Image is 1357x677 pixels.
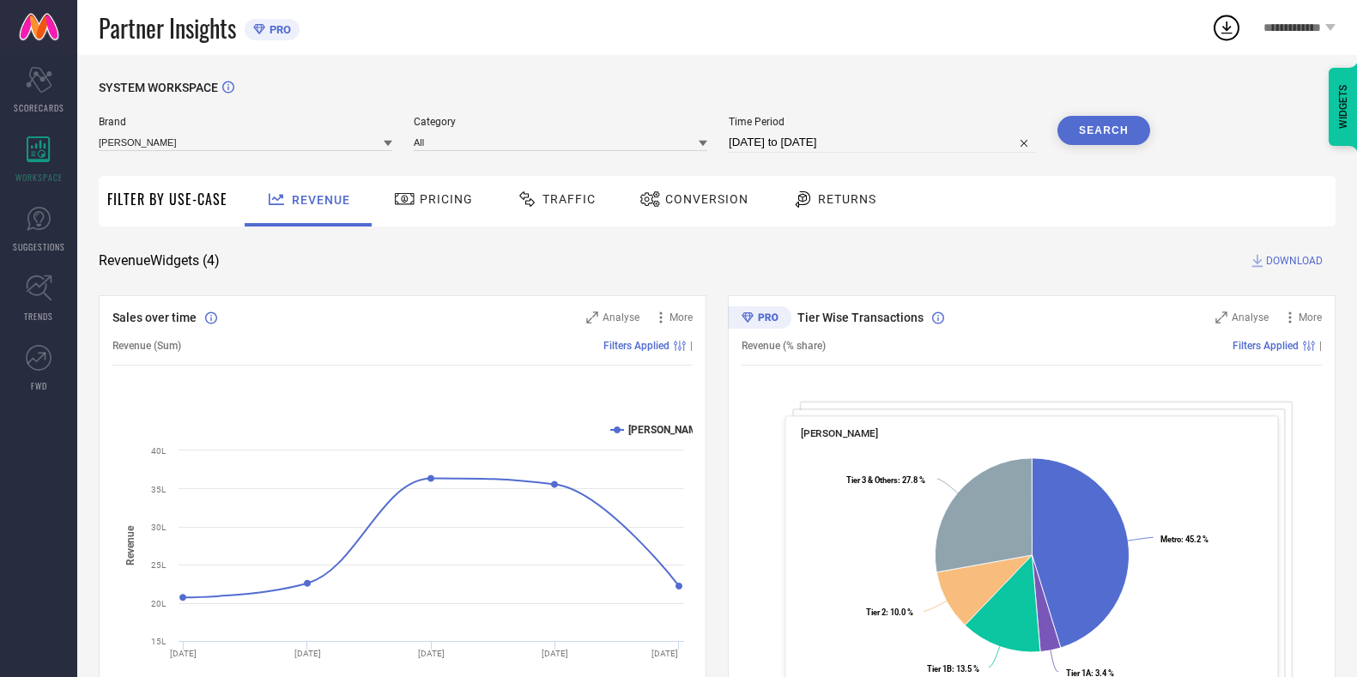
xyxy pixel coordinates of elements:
button: Search [1057,116,1150,145]
text: : 45.2 % [1160,535,1209,544]
span: Revenue Widgets ( 4 ) [99,252,220,269]
span: Filters Applied [603,340,669,352]
span: Revenue (Sum) [112,340,181,352]
tspan: Tier 3 & Others [846,475,898,485]
span: SUGGESTIONS [13,240,65,253]
span: More [669,311,693,323]
svg: Zoom [1215,311,1227,323]
span: WORKSPACE [15,171,63,184]
span: Category [414,116,707,128]
text: [DATE] [542,649,568,658]
text: [DATE] [294,649,321,658]
svg: Zoom [586,311,598,323]
span: Filter By Use-Case [107,189,227,209]
text: 15L [151,637,167,646]
span: More [1299,311,1322,323]
span: Conversion [665,192,748,206]
span: Tier Wise Transactions [797,311,924,324]
text: 40L [151,446,167,456]
span: Pricing [420,192,473,206]
span: Time Period [729,116,1036,128]
span: Returns [818,192,876,206]
span: Revenue [292,193,350,207]
span: | [690,340,693,352]
text: : 10.0 % [866,607,913,617]
tspan: Tier 2 [866,607,886,617]
tspan: Revenue [124,525,136,565]
span: SYSTEM WORKSPACE [99,81,218,94]
span: FWD [31,379,47,392]
span: PRO [265,23,291,36]
input: Select time period [729,132,1036,153]
tspan: Metro [1160,535,1181,544]
text: [DATE] [170,649,197,658]
span: DOWNLOAD [1266,252,1323,269]
text: [DATE] [651,649,678,658]
span: Partner Insights [99,10,236,45]
text: : 27.8 % [846,475,925,485]
text: [PERSON_NAME] [628,424,706,436]
text: 25L [151,560,167,570]
div: Open download list [1211,12,1242,43]
text: : 13.5 % [927,664,979,674]
div: Premium [728,306,791,332]
span: Revenue (% share) [742,340,826,352]
tspan: Tier 1B [927,664,952,674]
span: Analyse [1232,311,1269,323]
text: [DATE] [418,649,445,658]
text: 30L [151,523,167,532]
span: SCORECARDS [14,101,64,114]
span: Filters Applied [1233,340,1299,352]
span: TRENDS [24,310,53,323]
text: 35L [151,485,167,494]
span: Analyse [603,311,639,323]
span: Sales over time [112,311,197,324]
span: Traffic [542,192,596,206]
text: 20L [151,599,167,608]
span: Brand [99,116,392,128]
span: [PERSON_NAME] [801,427,879,439]
span: | [1319,340,1322,352]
